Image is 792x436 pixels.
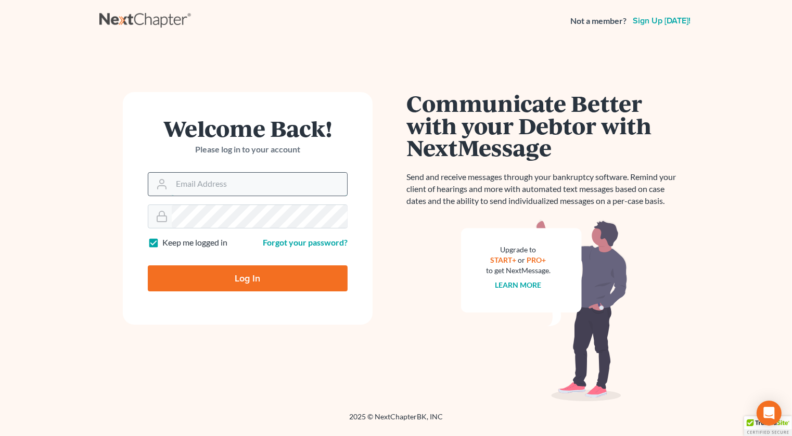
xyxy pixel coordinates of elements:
p: Please log in to your account [148,144,348,156]
div: 2025 © NextChapterBK, INC [99,412,693,430]
h1: Communicate Better with your Debtor with NextMessage [406,92,682,159]
div: TrustedSite Certified [744,416,792,436]
input: Email Address [172,173,347,196]
img: nextmessage_bg-59042aed3d76b12b5cd301f8e5b87938c9018125f34e5fa2b7a6b67550977c72.svg [461,220,628,402]
div: Upgrade to [486,245,551,255]
strong: Not a member? [570,15,627,27]
a: Learn more [495,280,542,289]
a: PRO+ [527,255,546,264]
a: START+ [491,255,517,264]
div: to get NextMessage. [486,265,551,276]
input: Log In [148,265,348,291]
div: Open Intercom Messenger [757,401,782,426]
a: Sign up [DATE]! [631,17,693,25]
h1: Welcome Back! [148,117,348,139]
span: or [518,255,526,264]
p: Send and receive messages through your bankruptcy software. Remind your client of hearings and mo... [406,171,682,207]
